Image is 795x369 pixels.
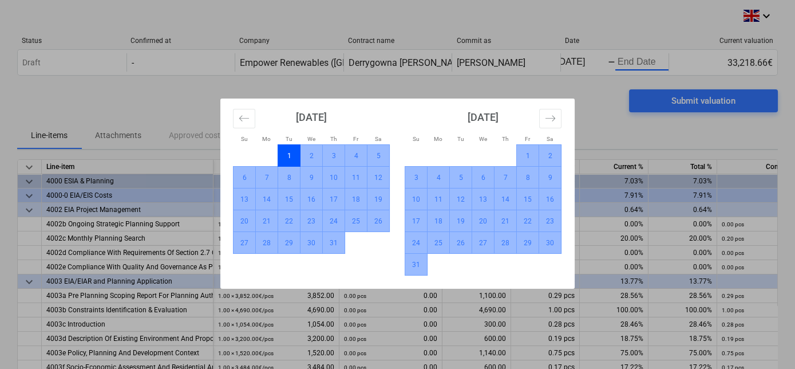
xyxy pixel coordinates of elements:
[233,109,255,128] button: Move backward to switch to the previous month.
[479,136,487,142] small: We
[353,136,358,142] small: Fr
[495,167,517,189] td: Choose Thursday, August 7, 2025 as your check-out date. It's available.
[405,232,428,254] td: Choose Sunday, August 24, 2025 as your check-out date. It's available.
[323,189,345,210] td: Choose Thursday, July 17, 2025 as your check-out date. It's available.
[367,210,390,232] td: Choose Saturday, July 26, 2025 as your check-out date. It's available.
[367,167,390,189] td: Choose Saturday, July 12, 2025 as your check-out date. It's available.
[256,167,278,189] td: Choose Monday, July 7, 2025 as your check-out date. It's available.
[472,232,495,254] td: Choose Wednesday, August 27, 2025 as your check-out date. It's available.
[278,189,300,210] td: Choose Tuesday, July 15, 2025 as your check-out date. It's available.
[539,210,561,232] td: Choose Saturday, August 23, 2025 as your check-out date. It's available.
[345,210,367,232] td: Choose Friday, July 25, 2025 as your check-out date. It's available.
[502,136,509,142] small: Th
[345,189,367,210] td: Choose Friday, July 18, 2025 as your check-out date. It's available.
[278,145,300,167] td: Selected. Tuesday, July 1, 2025
[472,189,495,210] td: Choose Wednesday, August 13, 2025 as your check-out date. It's available.
[323,210,345,232] td: Choose Thursday, July 24, 2025 as your check-out date. It's available.
[525,136,530,142] small: Fr
[256,189,278,210] td: Choose Monday, July 14, 2025 as your check-out date. It's available.
[256,232,278,254] td: Choose Monday, July 28, 2025 as your check-out date. It's available.
[428,210,450,232] td: Choose Monday, August 18, 2025 as your check-out date. It's available.
[241,136,248,142] small: Su
[495,210,517,232] td: Choose Thursday, August 21, 2025 as your check-out date. It's available.
[323,232,345,254] td: Choose Thursday, July 31, 2025 as your check-out date. It's available.
[468,111,499,123] strong: [DATE]
[405,210,428,232] td: Choose Sunday, August 17, 2025 as your check-out date. It's available.
[300,232,323,254] td: Choose Wednesday, July 30, 2025 as your check-out date. It's available.
[428,232,450,254] td: Choose Monday, August 25, 2025 as your check-out date. It's available.
[450,210,472,232] td: Choose Tuesday, August 19, 2025 as your check-out date. It's available.
[434,136,442,142] small: Mo
[296,111,327,123] strong: [DATE]
[405,254,428,276] td: Choose Sunday, August 31, 2025 as your check-out date. It's available.
[278,210,300,232] td: Choose Tuesday, July 22, 2025 as your check-out date. It's available.
[495,189,517,210] td: Choose Thursday, August 14, 2025 as your check-out date. It's available.
[450,189,472,210] td: Choose Tuesday, August 12, 2025 as your check-out date. It's available.
[307,136,315,142] small: We
[323,167,345,189] td: Choose Thursday, July 10, 2025 as your check-out date. It's available.
[278,167,300,189] td: Choose Tuesday, July 8, 2025 as your check-out date. It's available.
[517,210,539,232] td: Choose Friday, August 22, 2025 as your check-out date. It's available.
[220,99,575,289] div: Calendar
[517,189,539,210] td: Choose Friday, August 15, 2025 as your check-out date. It's available.
[495,232,517,254] td: Choose Thursday, August 28, 2025 as your check-out date. It's available.
[539,189,561,210] td: Choose Saturday, August 16, 2025 as your check-out date. It's available.
[547,136,553,142] small: Sa
[472,167,495,189] td: Choose Wednesday, August 6, 2025 as your check-out date. It's available.
[367,145,390,167] td: Choose Saturday, July 5, 2025 as your check-out date. It's available.
[234,189,256,210] td: Choose Sunday, July 13, 2025 as your check-out date. It's available.
[450,232,472,254] td: Choose Tuesday, August 26, 2025 as your check-out date. It's available.
[428,189,450,210] td: Choose Monday, August 11, 2025 as your check-out date. It's available.
[472,210,495,232] td: Choose Wednesday, August 20, 2025 as your check-out date. It's available.
[262,136,271,142] small: Mo
[234,167,256,189] td: Choose Sunday, July 6, 2025 as your check-out date. It's available.
[405,167,428,189] td: Choose Sunday, August 3, 2025 as your check-out date. It's available.
[300,167,323,189] td: Choose Wednesday, July 9, 2025 as your check-out date. It's available.
[234,232,256,254] td: Choose Sunday, July 27, 2025 as your check-out date. It's available.
[539,109,561,128] button: Move forward to switch to the next month.
[367,189,390,210] td: Choose Saturday, July 19, 2025 as your check-out date. It's available.
[300,145,323,167] td: Choose Wednesday, July 2, 2025 as your check-out date. It's available.
[450,167,472,189] td: Choose Tuesday, August 5, 2025 as your check-out date. It's available.
[300,189,323,210] td: Choose Wednesday, July 16, 2025 as your check-out date. It's available.
[457,136,464,142] small: Tu
[300,210,323,232] td: Choose Wednesday, July 23, 2025 as your check-out date. It's available.
[375,136,381,142] small: Sa
[345,167,367,189] td: Choose Friday, July 11, 2025 as your check-out date. It's available.
[428,167,450,189] td: Choose Monday, August 4, 2025 as your check-out date. It's available.
[286,136,292,142] small: Tu
[405,189,428,210] td: Choose Sunday, August 10, 2025 as your check-out date. It's available.
[517,232,539,254] td: Choose Friday, August 29, 2025 as your check-out date. It's available.
[234,210,256,232] td: Choose Sunday, July 20, 2025 as your check-out date. It's available.
[256,210,278,232] td: Choose Monday, July 21, 2025 as your check-out date. It's available.
[539,167,561,189] td: Choose Saturday, August 9, 2025 as your check-out date. It's available.
[413,136,420,142] small: Su
[517,145,539,167] td: Choose Friday, August 1, 2025 as your check-out date. It's available.
[345,145,367,167] td: Choose Friday, July 4, 2025 as your check-out date. It's available.
[330,136,337,142] small: Th
[278,232,300,254] td: Choose Tuesday, July 29, 2025 as your check-out date. It's available.
[539,232,561,254] td: Choose Saturday, August 30, 2025 as your check-out date. It's available.
[539,145,561,167] td: Choose Saturday, August 2, 2025 as your check-out date. It's available.
[323,145,345,167] td: Choose Thursday, July 3, 2025 as your check-out date. It's available.
[517,167,539,189] td: Choose Friday, August 8, 2025 as your check-out date. It's available.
